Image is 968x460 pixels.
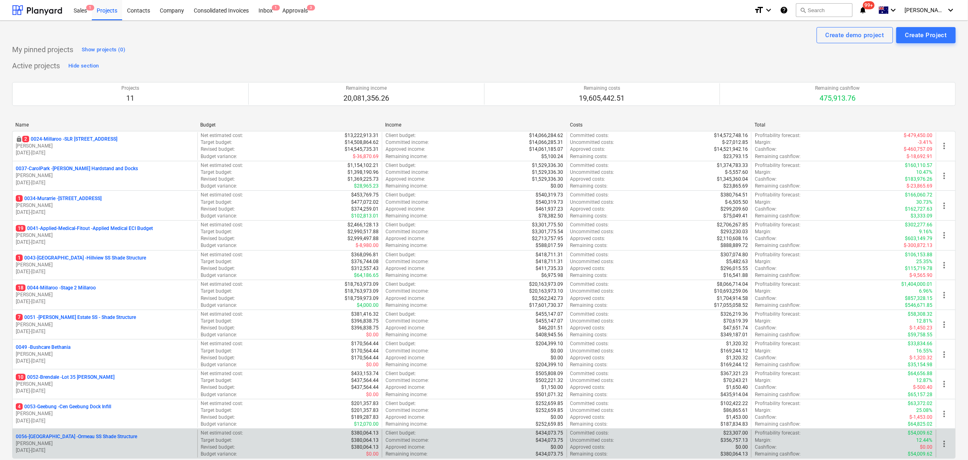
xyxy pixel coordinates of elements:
[570,295,606,302] p: Approved costs :
[570,183,608,190] p: Remaining costs :
[16,268,194,275] p: [DATE] - [DATE]
[755,169,771,176] p: Margin :
[764,5,773,15] i: keyboard_arrow_down
[272,5,280,11] span: 1
[917,258,933,265] p: 25.35%
[826,30,884,40] div: Create demo project
[917,169,933,176] p: 10.47%
[570,302,608,309] p: Remaining costs :
[570,235,606,242] p: Approved costs :
[351,251,379,258] p: $368,096.81
[16,447,194,454] p: [DATE] - [DATE]
[386,176,425,183] p: Approved income :
[80,43,127,56] button: Show projects (0)
[16,388,194,395] p: [DATE] - [DATE]
[940,320,949,329] span: more_vert
[386,146,425,153] p: Approved income :
[532,169,563,176] p: $1,529,336.30
[536,206,563,213] p: $461,937.23
[16,143,194,150] p: [PERSON_NAME]
[570,288,614,295] p: Uncommitted costs :
[121,93,139,103] p: 11
[16,179,194,186] p: [DATE] - [DATE]
[386,153,428,160] p: Remaining income :
[905,30,947,40] div: Create Project
[386,162,416,169] p: Client budget :
[889,5,898,15] i: keyboard_arrow_down
[570,122,748,128] div: Costs
[343,93,389,103] p: 20,081,356.26
[343,85,389,92] p: Remaining income
[542,272,563,279] p: $6,975.98
[386,251,416,258] p: Client budget :
[570,139,614,146] p: Uncommitted costs :
[530,132,563,139] p: $14,066,284.62
[570,206,606,213] p: Approved costs :
[755,176,777,183] p: Cashflow :
[345,139,379,146] p: $14,508,864.62
[570,272,608,279] p: Remaining costs :
[755,281,801,288] p: Profitability forecast :
[201,251,244,258] p: Net estimated cost :
[22,136,29,142] span: 2
[539,213,563,219] p: $78,382.50
[905,192,933,198] p: $166,060.72
[16,314,194,335] div: 70051 -[PERSON_NAME] Estate SS - Shade Structure[PERSON_NAME][DATE]-[DATE]
[940,439,949,449] span: more_vert
[16,255,146,262] p: 0043-[GEOGRAPHIC_DATA] - Hillview SS Shade Structure
[386,272,428,279] p: Remaining income :
[386,183,428,190] p: Remaining income :
[714,146,748,153] p: $14,521,942.16
[755,265,777,272] p: Cashflow :
[714,302,748,309] p: $17,055,058.52
[579,93,625,103] p: 19,605,442.51
[385,122,563,128] div: Income
[307,5,315,11] span: 3
[536,242,563,249] p: $588,017.59
[755,162,801,169] p: Profitability forecast :
[386,206,425,213] p: Approved income :
[755,139,771,146] p: Margin :
[570,176,606,183] p: Approved costs :
[905,162,933,169] p: $160,110.57
[16,344,70,351] p: 0049 - Bushcare Bethania
[351,199,379,206] p: $477,072.02
[723,183,748,190] p: $23,865.69
[946,5,956,15] i: keyboard_arrow_down
[720,251,748,258] p: $307,074.80
[201,242,237,249] p: Budget variance :
[16,440,194,447] p: [PERSON_NAME]
[201,199,233,206] p: Target budget :
[904,242,933,249] p: $-300,872.13
[356,242,379,249] p: $-8,980.00
[16,351,194,358] p: [PERSON_NAME]
[351,258,379,265] p: $376,744.08
[201,302,237,309] p: Budget variance :
[536,265,563,272] p: $411,735.33
[345,288,379,295] p: $18,763,973.09
[386,258,429,265] p: Committed income :
[905,222,933,228] p: $302,277.66
[720,228,748,235] p: $293,230.03
[726,258,748,265] p: $5,482.63
[386,192,416,198] p: Client budget :
[386,281,416,288] p: Client budget :
[386,228,429,235] p: Committed income :
[940,171,949,181] span: more_vert
[16,285,96,291] p: 0044-Millaroo - Stage 2 Millaroo
[68,61,99,71] div: Hide section
[940,409,949,419] span: more_vert
[570,153,608,160] p: Remaining costs :
[536,192,563,198] p: $540,319.73
[720,242,748,249] p: $888,889.72
[16,381,194,388] p: [PERSON_NAME]
[570,213,608,219] p: Remaining costs :
[16,195,102,202] p: 0034-Murarrie - [STREET_ADDRESS]
[905,7,945,13] span: [PERSON_NAME]
[386,139,429,146] p: Committed income :
[551,183,563,190] p: $0.00
[530,281,563,288] p: $20,163,973.09
[345,146,379,153] p: $14,545,735.31
[16,285,194,305] div: 180044-Millaroo -Stage 2 Millaroo[PERSON_NAME][DATE]-[DATE]
[570,265,606,272] p: Approved costs :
